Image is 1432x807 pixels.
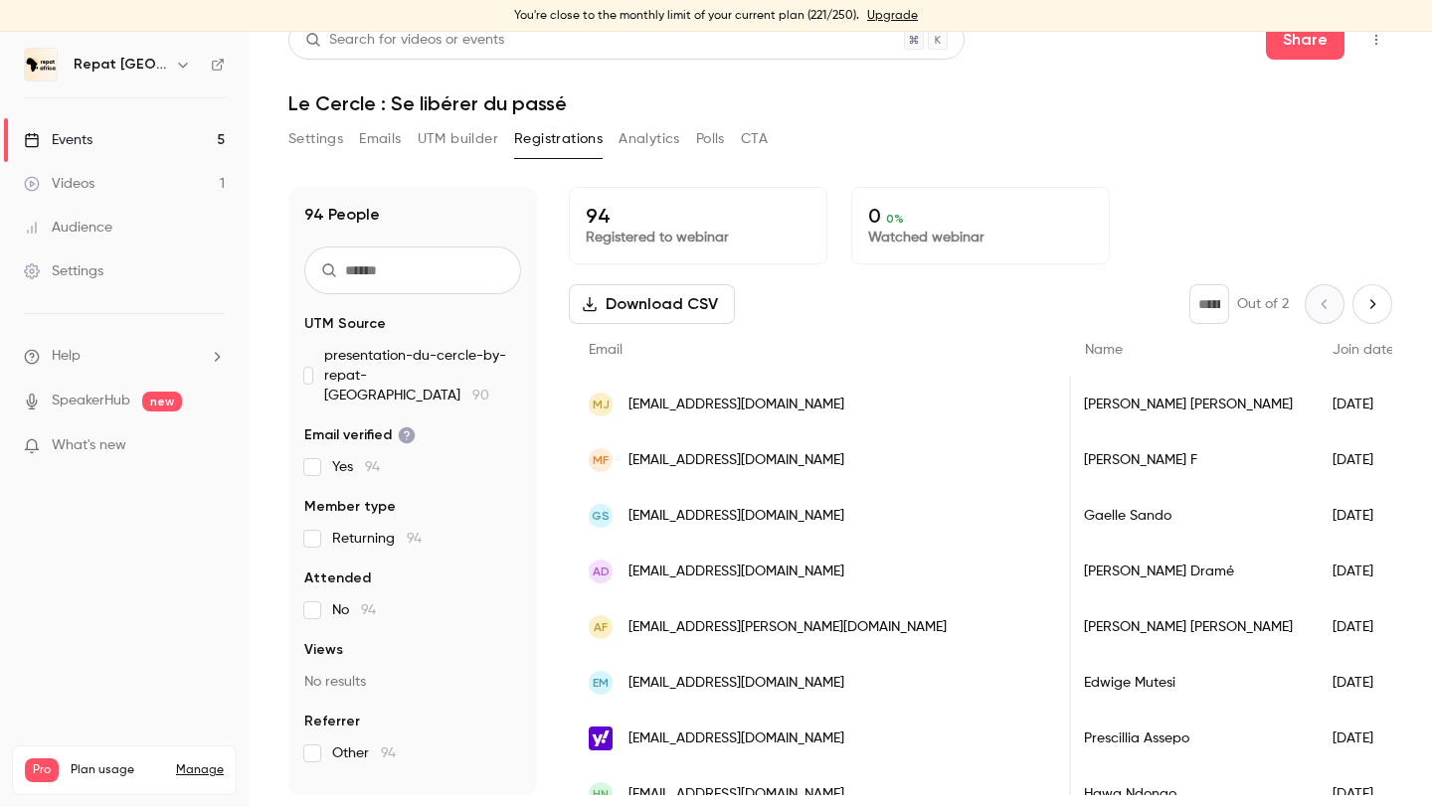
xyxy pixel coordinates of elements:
[1064,377,1313,432] div: [PERSON_NAME] [PERSON_NAME]
[361,603,376,617] span: 94
[24,130,92,150] div: Events
[593,563,610,580] span: AD
[304,314,386,334] span: UTM Source
[514,123,603,155] button: Registrations
[1313,655,1414,711] div: [DATE]
[304,497,396,517] span: Member type
[332,457,380,477] span: Yes
[305,30,504,51] div: Search for videos or events
[332,743,396,763] span: Other
[1064,599,1313,655] div: [PERSON_NAME] [PERSON_NAME]
[381,746,396,760] span: 94
[332,600,376,620] span: No
[304,203,380,227] h1: 94 People
[24,174,94,194] div: Videos
[52,435,126,456] span: What's new
[304,672,521,692] p: No results
[304,314,521,763] section: facet-groups
[1064,711,1313,766] div: Prescillia Assepo
[1313,544,1414,599] div: [DATE]
[304,425,416,445] span: Email verified
[24,346,225,367] li: help-dropdown-opener
[586,204,810,228] p: 94
[304,712,360,731] span: Referrer
[628,450,844,471] span: [EMAIL_ADDRESS][DOMAIN_NAME]
[1333,343,1394,357] span: Join date
[586,228,810,247] p: Registered to webinar
[418,123,498,155] button: UTM builder
[868,204,1093,228] p: 0
[288,123,343,155] button: Settings
[628,562,844,582] span: [EMAIL_ADDRESS][DOMAIN_NAME]
[52,391,130,411] a: SpeakerHub
[472,389,489,403] span: 90
[696,123,725,155] button: Polls
[24,261,103,281] div: Settings
[628,506,844,527] span: [EMAIL_ADDRESS][DOMAIN_NAME]
[74,55,167,75] h6: Repat [GEOGRAPHIC_DATA]
[592,507,610,525] span: GS
[1064,655,1313,711] div: Edwige Mutesi
[593,396,610,413] span: MJ
[1352,284,1392,324] button: Next page
[589,726,613,750] img: yahoo.fr
[365,460,380,474] span: 94
[1064,488,1313,544] div: Gaelle Sando
[176,762,224,778] a: Manage
[589,343,623,357] span: Email
[1266,20,1344,60] button: Share
[332,529,422,549] span: Returning
[593,674,609,692] span: EM
[304,568,371,588] span: Attended
[1313,377,1414,432] div: [DATE]
[52,346,81,367] span: Help
[628,728,844,749] span: [EMAIL_ADDRESS][DOMAIN_NAME]
[1064,544,1313,599] div: [PERSON_NAME] Dramé
[628,673,844,694] span: [EMAIL_ADDRESS][DOMAIN_NAME]
[1313,711,1414,766] div: [DATE]
[628,395,844,415] span: [EMAIL_ADDRESS][DOMAIN_NAME]
[741,123,768,155] button: CTA
[619,123,680,155] button: Analytics
[1313,488,1414,544] div: [DATE]
[71,762,164,778] span: Plan usage
[593,451,609,469] span: mF
[324,346,521,405] span: presentation-du-cercle-by-repat-[GEOGRAPHIC_DATA]
[1313,432,1414,488] div: [DATE]
[304,640,343,660] span: Views
[1313,599,1414,655] div: [DATE]
[25,758,59,782] span: Pro
[142,392,182,411] span: new
[868,228,1093,247] p: Watched webinar
[359,123,401,155] button: Emails
[25,49,57,81] img: Repat Africa
[593,785,609,803] span: HN
[886,212,904,226] span: 0 %
[1237,294,1289,314] p: Out of 2
[288,91,1392,115] h1: Le Cercle : Se libérer du passé
[569,284,735,324] button: Download CSV
[628,617,947,638] span: [EMAIL_ADDRESS][PERSON_NAME][DOMAIN_NAME]
[628,784,844,805] span: [EMAIL_ADDRESS][DOMAIN_NAME]
[1085,343,1123,357] span: Name
[201,437,225,455] iframe: Noticeable Trigger
[594,618,608,636] span: AF
[407,532,422,546] span: 94
[1064,432,1313,488] div: [PERSON_NAME] F
[867,8,918,24] a: Upgrade
[24,218,112,238] div: Audience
